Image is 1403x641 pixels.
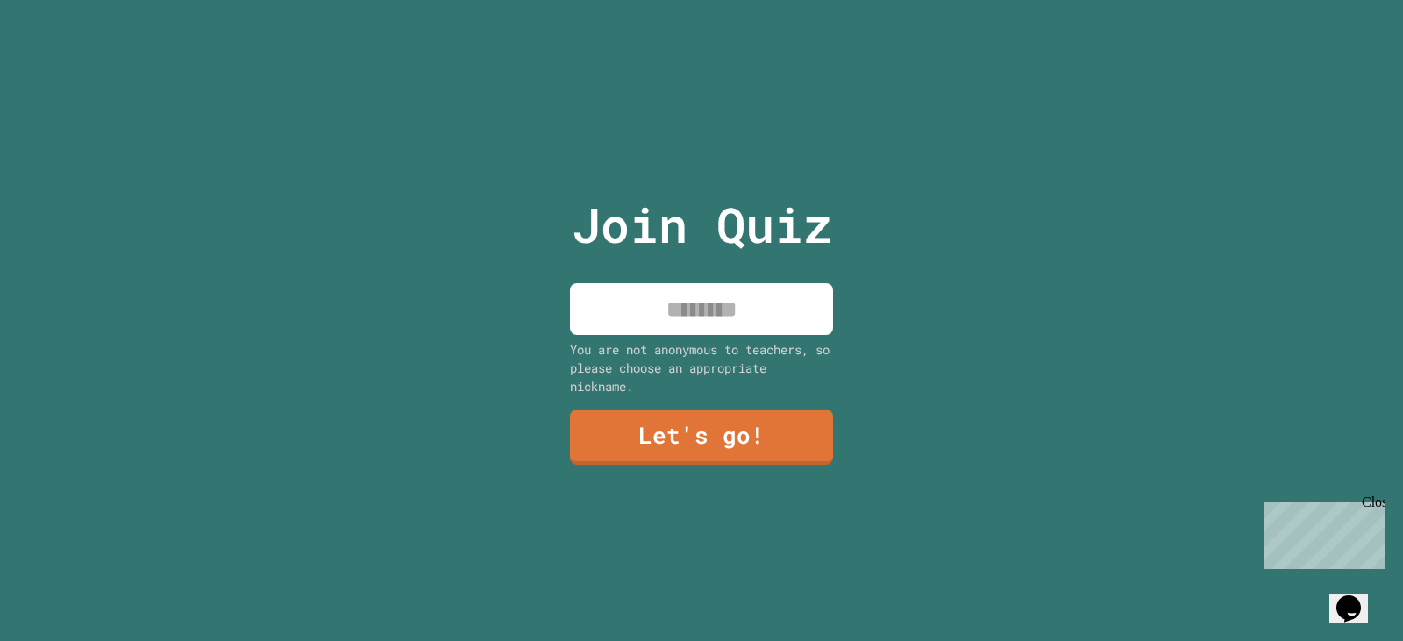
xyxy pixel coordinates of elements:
[1329,571,1385,623] iframe: chat widget
[570,340,833,395] div: You are not anonymous to teachers, so please choose an appropriate nickname.
[7,7,121,111] div: Chat with us now!Close
[1257,495,1385,569] iframe: chat widget
[572,189,832,261] p: Join Quiz
[570,410,833,465] a: Let's go!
